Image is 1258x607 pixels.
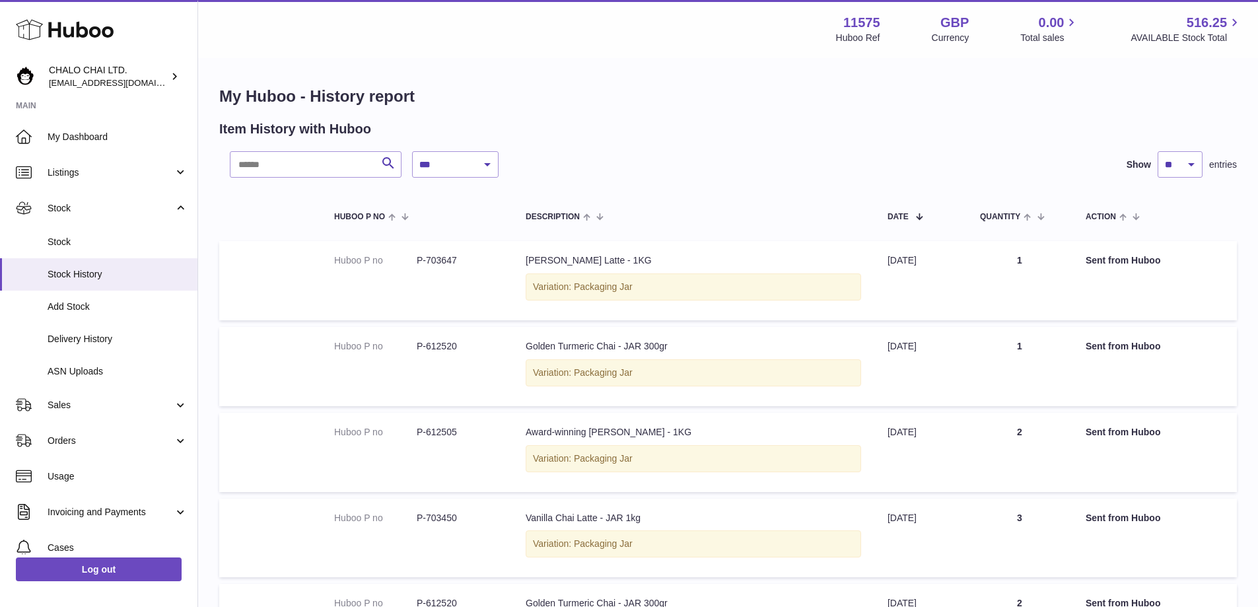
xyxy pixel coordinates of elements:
[512,413,874,492] td: Award-winning [PERSON_NAME] - 1KG
[512,499,874,578] td: Vanilla Chai Latte - JAR 1kg
[48,202,174,215] span: Stock
[980,213,1020,221] span: Quantity
[1187,14,1227,32] span: 516.25
[16,67,36,87] img: Chalo@chalocompany.com
[874,241,967,320] td: [DATE]
[1209,159,1237,171] span: entries
[49,77,194,88] span: [EMAIL_ADDRESS][DOMAIN_NAME]
[334,426,417,439] dt: Huboo P no
[967,499,1072,578] td: 3
[888,213,909,221] span: Date
[334,213,385,221] span: Huboo P no
[932,32,969,44] div: Currency
[874,327,967,406] td: [DATE]
[49,64,168,89] div: CHALO CHAI LTD.
[1086,341,1161,351] strong: Sent from Huboo
[334,254,417,267] dt: Huboo P no
[219,86,1237,107] h1: My Huboo - History report
[48,506,174,518] span: Invoicing and Payments
[526,359,861,386] div: Variation: Packaging Jar
[526,213,580,221] span: Description
[1086,213,1116,221] span: Action
[526,530,861,557] div: Variation: Packaging Jar
[967,413,1072,492] td: 2
[1020,14,1079,44] a: 0.00 Total sales
[1131,14,1242,44] a: 516.25 AVAILABLE Stock Total
[1086,255,1161,266] strong: Sent from Huboo
[48,333,188,345] span: Delivery History
[512,327,874,406] td: Golden Turmeric Chai - JAR 300gr
[1131,32,1242,44] span: AVAILABLE Stock Total
[967,327,1072,406] td: 1
[16,557,182,581] a: Log out
[843,14,880,32] strong: 11575
[526,445,861,472] div: Variation: Packaging Jar
[836,32,880,44] div: Huboo Ref
[417,512,499,524] dd: P-703450
[1039,14,1065,32] span: 0.00
[417,254,499,267] dd: P-703647
[48,399,174,411] span: Sales
[48,542,188,554] span: Cases
[48,236,188,248] span: Stock
[334,512,417,524] dt: Huboo P no
[940,14,969,32] strong: GBP
[526,273,861,301] div: Variation: Packaging Jar
[48,470,188,483] span: Usage
[334,340,417,353] dt: Huboo P no
[1086,427,1161,437] strong: Sent from Huboo
[874,499,967,578] td: [DATE]
[219,120,371,138] h2: Item History with Huboo
[48,365,188,378] span: ASN Uploads
[417,340,499,353] dd: P-612520
[1020,32,1079,44] span: Total sales
[512,241,874,320] td: [PERSON_NAME] Latte - 1KG
[48,166,174,179] span: Listings
[48,435,174,447] span: Orders
[874,413,967,492] td: [DATE]
[1086,513,1161,523] strong: Sent from Huboo
[48,131,188,143] span: My Dashboard
[1127,159,1151,171] label: Show
[417,426,499,439] dd: P-612505
[48,301,188,313] span: Add Stock
[48,268,188,281] span: Stock History
[967,241,1072,320] td: 1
